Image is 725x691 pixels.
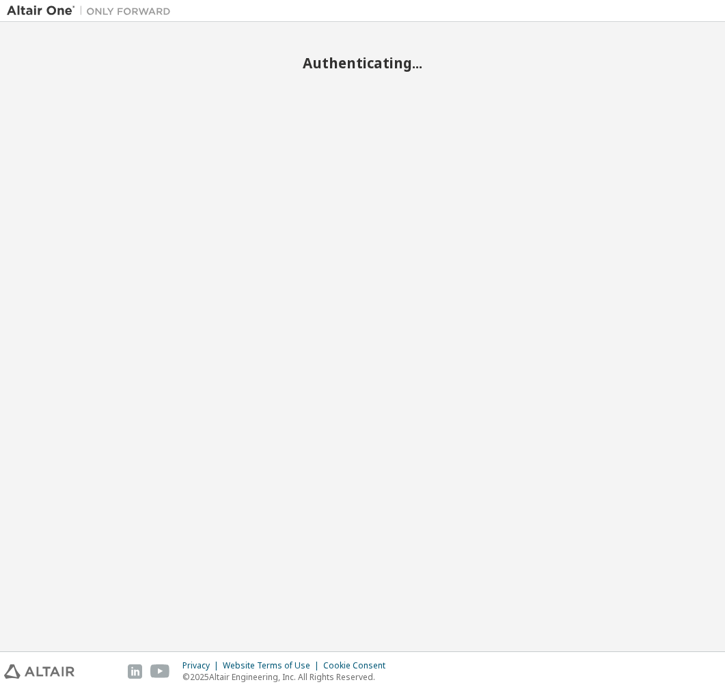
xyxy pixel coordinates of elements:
[4,664,74,679] img: altair_logo.svg
[128,664,142,679] img: linkedin.svg
[323,660,394,671] div: Cookie Consent
[182,671,394,683] p: © 2025 Altair Engineering, Inc. All Rights Reserved.
[223,660,323,671] div: Website Terms of Use
[150,664,170,679] img: youtube.svg
[7,4,178,18] img: Altair One
[7,54,718,72] h2: Authenticating...
[182,660,223,671] div: Privacy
